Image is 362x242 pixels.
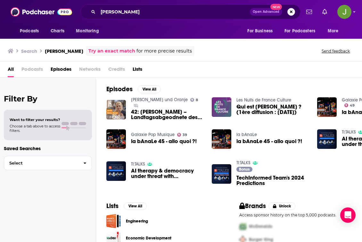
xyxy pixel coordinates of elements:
[46,25,68,37] a: Charts
[133,64,142,77] a: Lists
[236,97,291,103] a: Les Nuits de France Culture
[236,139,302,144] a: la bAnaLe 45 - allo quoi ?!
[243,25,281,37] button: open menu
[236,104,309,115] a: Qui est Alice Guy ? (1ère diffusion : 02/07/1975)
[280,25,325,37] button: open menu
[45,48,83,54] h3: [PERSON_NAME]
[136,47,192,55] span: for more precise results
[131,168,204,179] a: AI therapy & democracy under threat with Naomi Owusu
[106,129,126,149] img: la bAnaLe 45 - allo quoi ?!
[131,97,188,102] a: Appel und Oranje
[106,202,119,210] h2: Lists
[51,27,64,36] span: Charts
[268,202,296,210] button: Unlock
[10,124,60,133] span: Choose a tab above to access filters.
[212,164,231,184] img: TechInformed Team's 2024 Predictions
[8,64,14,77] a: All
[131,168,204,179] span: AI therapy & democracy under threat with [PERSON_NAME]
[239,167,250,171] span: Bonus
[183,133,187,136] span: 39
[304,6,315,17] a: Show notifications dropdown
[88,47,135,55] a: Try an exact match
[51,64,71,77] a: Episodes
[253,10,279,13] span: Open Advanced
[131,109,204,120] span: 42: [PERSON_NAME] – Landtagsabgeodnete des [PERSON_NAME] [PERSON_NAME]
[177,133,187,137] a: 39
[126,218,148,225] a: Engineering
[247,27,273,36] span: For Business
[131,109,204,120] a: 42: Nicole Walter-Mundt – Landtagsabgeodnete des Landes Brandenburg
[236,104,309,115] span: Qui est [PERSON_NAME] ? (1ère diffusion : [DATE])
[106,100,126,119] img: 42: Nicole Walter-Mundt – Landtagsabgeodnete des Landes Brandenburg
[239,202,266,210] h2: Brands
[320,48,352,54] button: Send feedback
[4,145,92,151] p: Saved Searches
[320,6,330,17] a: Show notifications dropdown
[250,8,282,16] button: Open AdvancedNew
[131,161,145,167] a: TI:TALKS
[337,5,351,19] button: Show profile menu
[108,64,125,77] span: Credits
[11,6,72,18] img: Podchaser - Follow, Share and Rate Podcasts
[344,103,355,107] a: 49
[98,7,250,17] input: Search podcasts, credits, & more...
[4,94,92,103] h2: Filter By
[342,129,356,135] a: TI:TALKS
[270,4,282,10] span: New
[236,132,257,137] a: la bAnaLe
[317,97,337,117] img: la bAnaLe 45 - allo quoi ?!
[106,85,161,93] a: EpisodesView All
[80,4,300,19] div: Search podcasts, credits, & more...
[20,27,39,36] span: Podcasts
[10,117,60,122] span: Want to filter your results?
[131,132,175,137] a: Galaxie Pop Musique
[106,161,126,181] img: AI therapy & democracy under threat with Naomi Owusu
[236,160,250,165] a: TI:TALKS
[237,220,249,233] img: First Pro Logo
[239,213,352,217] p: Access sponsor history on the top 5,000 podcasts.
[340,207,356,223] div: Open Intercom Messenger
[328,27,339,36] span: More
[4,156,92,170] button: Select
[284,27,315,36] span: For Podcasters
[337,5,351,19] img: User Profile
[350,104,355,107] span: 49
[71,25,107,37] button: open menu
[196,99,198,101] span: 8
[79,64,101,77] span: Networks
[124,202,147,210] button: View All
[337,5,351,19] span: Logged in as jon47193
[106,85,133,93] h2: Episodes
[138,85,161,93] button: View All
[106,214,121,228] a: Engineering
[212,97,231,117] img: Qui est Alice Guy ? (1ère diffusion : 02/07/1975)
[106,202,147,210] a: ListsView All
[317,129,337,149] img: AI therapy & democracy under threat with Naomi Owusu
[126,235,171,242] a: Economic Development
[131,139,197,144] a: la bAnaLe 45 - allo quoi ?!
[249,224,272,229] span: McDonalds
[21,64,43,77] span: Podcasts
[4,161,78,165] span: Select
[323,25,347,37] button: open menu
[236,175,309,186] a: TechInformed Team's 2024 Predictions
[212,129,231,149] img: la bAnaLe 45 - allo quoi ?!
[190,98,198,102] a: 8
[15,25,47,37] button: open menu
